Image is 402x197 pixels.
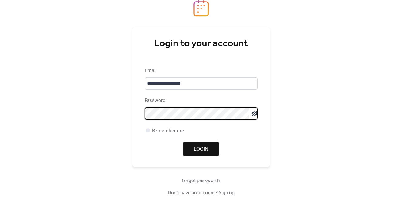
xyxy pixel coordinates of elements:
div: Login to your account [145,38,258,50]
span: Login [194,146,208,153]
button: Login [183,142,219,156]
a: Forgot password? [182,179,220,182]
div: Password [145,97,256,104]
span: Don't have an account? [168,189,235,197]
div: Email [145,67,256,74]
span: Remember me [152,127,184,135]
span: Forgot password? [182,177,220,184]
